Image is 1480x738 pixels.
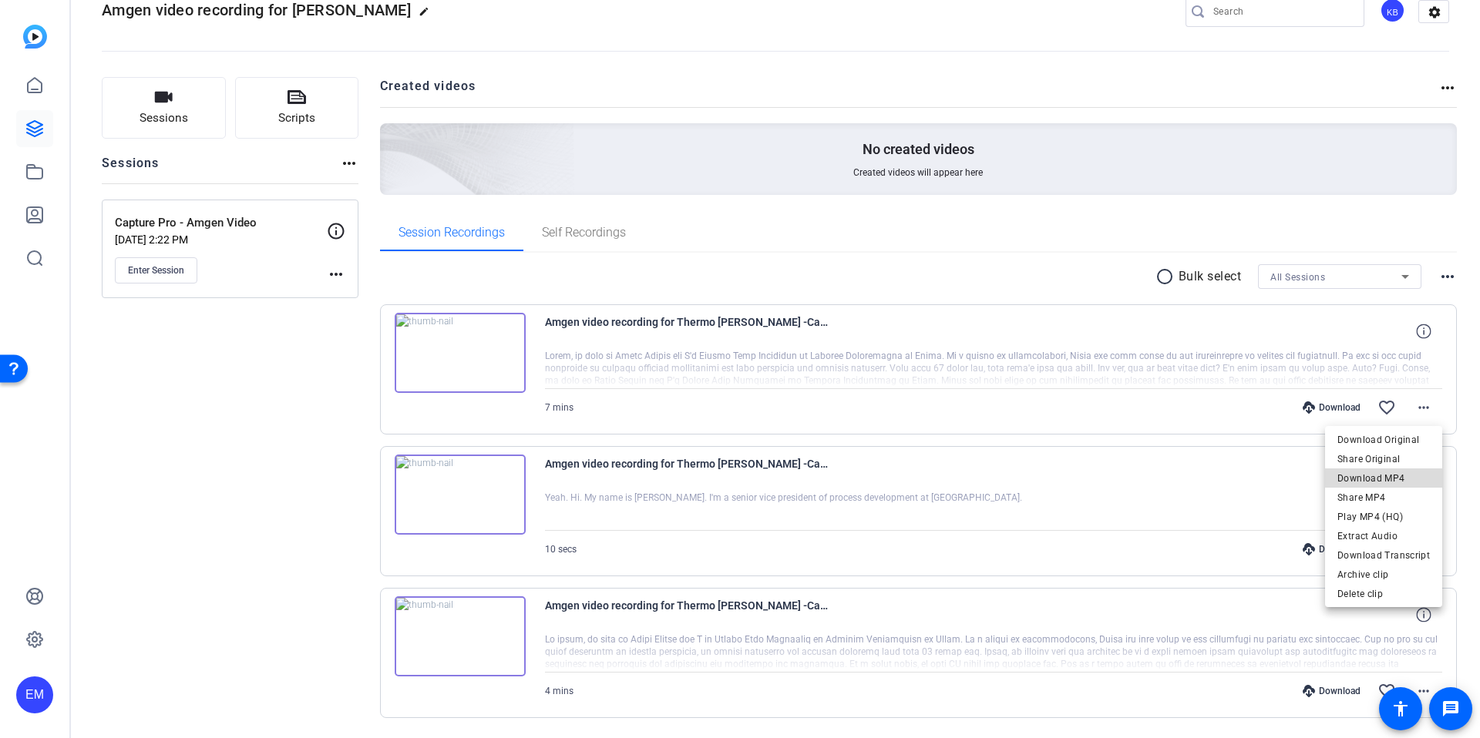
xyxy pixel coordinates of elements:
[1337,450,1430,468] span: Share Original
[1337,565,1430,584] span: Archive clip
[1337,527,1430,545] span: Extract Audio
[1337,431,1430,449] span: Download Original
[1337,585,1430,603] span: Delete clip
[1337,488,1430,507] span: Share MP4
[1337,469,1430,488] span: Download MP4
[1337,546,1430,565] span: Download Transcript
[1337,508,1430,526] span: Play MP4 (HQ)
